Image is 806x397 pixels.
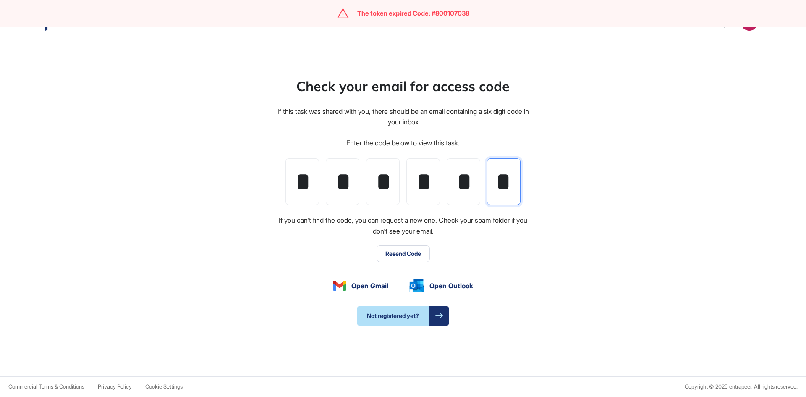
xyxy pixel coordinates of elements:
a: Open Gmail [333,281,388,291]
span: Not registered yet? [357,306,429,326]
div: If you can't find the code, you can request a new one. Check your spam folder if you don't see yo... [276,215,530,237]
span: Open Gmail [351,281,388,291]
div: Copyright © 2025 entrapeer, All rights reserved. [685,384,798,390]
div: Enter the code below to view this task. [346,138,460,149]
div: The token expired Code: #800107038 [357,10,469,17]
a: Not registered yet? [357,306,449,326]
div: If this task was shared with you, there should be an email containing a six digit code in your inbox [276,106,530,128]
a: Open Outlook [409,279,473,292]
a: Cookie Settings [145,384,183,390]
a: Privacy Policy [98,384,132,390]
button: Resend Code [377,245,430,262]
span: Open Outlook [429,281,473,291]
a: Commercial Terms & Conditions [8,384,84,390]
div: Check your email for access code [296,76,510,96]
